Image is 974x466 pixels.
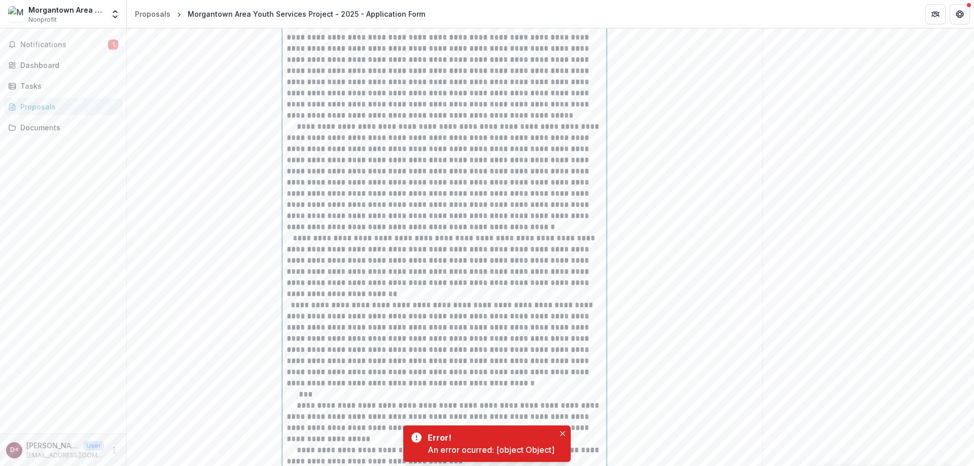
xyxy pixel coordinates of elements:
button: More [108,444,120,456]
a: Documents [4,119,122,136]
a: Dashboard [4,57,122,74]
nav: breadcrumb [131,7,429,21]
a: Tasks [4,78,122,94]
div: Morgantown Area Youth Services Project [28,5,104,15]
span: Notifications [20,41,108,49]
div: Proposals [20,101,114,112]
div: Documents [20,122,114,133]
span: 1 [108,40,118,50]
button: Notifications1 [4,37,122,53]
button: Partners [925,4,946,24]
div: Proposals [135,9,170,19]
a: Proposals [4,98,122,115]
button: Close [556,427,569,440]
div: Morgantown Area Youth Services Project - 2025 - Application Form [188,9,425,19]
div: Tasks [20,81,114,91]
span: Nonprofit [28,15,57,24]
img: Morgantown Area Youth Services Project [8,6,24,22]
div: Error! [428,432,550,444]
button: Open entity switcher [108,4,122,24]
p: User [83,441,104,450]
div: Danny Trejo <maysp160@gmail.com> [10,447,19,453]
a: Proposals [131,7,175,21]
button: Get Help [950,4,970,24]
p: [PERSON_NAME] <[EMAIL_ADDRESS][DOMAIN_NAME]> [26,440,79,451]
p: [EMAIL_ADDRESS][DOMAIN_NAME] [26,451,104,460]
div: An error ocurred: [object Object] [428,444,554,456]
div: Dashboard [20,60,114,70]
